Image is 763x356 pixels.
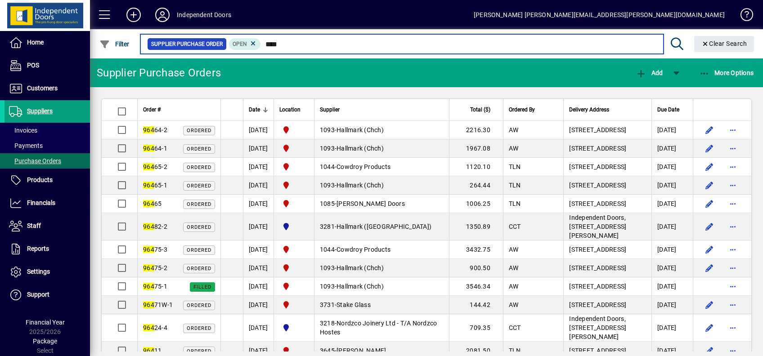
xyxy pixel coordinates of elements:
[314,158,449,176] td: -
[187,201,211,207] span: Ordered
[143,163,167,170] span: 65-2
[509,347,521,354] span: TLN
[187,146,211,152] span: Ordered
[337,301,371,308] span: Stake Glass
[337,246,390,253] span: Cowdroy Products
[337,145,384,152] span: Hallmark (Chch)
[314,296,449,314] td: -
[279,299,309,310] span: Christchurch
[143,301,173,308] span: 71W-1
[455,105,498,115] div: Total ($)
[320,246,335,253] span: 1044
[177,8,231,22] div: Independent Doors
[694,36,754,52] button: Clear
[143,126,167,133] span: 64-2
[193,284,211,290] span: Filled
[314,259,449,277] td: -
[279,161,309,172] span: Christchurch
[27,268,50,275] span: Settings
[279,345,309,356] span: Christchurch
[563,139,651,158] td: [STREET_ADDRESS]
[27,291,49,298] span: Support
[702,123,717,137] button: Edit
[187,128,211,133] span: Ordered
[702,261,717,275] button: Edit
[279,198,309,209] span: Christchurch
[27,85,58,92] span: Customers
[563,213,651,240] td: Independent Doors, [STREET_ADDRESS][PERSON_NAME]
[509,246,519,253] span: AW
[726,160,740,174] button: More options
[509,264,519,271] span: AW
[337,182,384,189] span: Hallmark (Chch)
[701,40,747,47] span: Clear Search
[143,347,162,354] span: 11
[233,41,247,47] span: Open
[27,222,41,229] span: Staff
[726,178,740,192] button: More options
[563,314,651,342] td: Independent Doors, [STREET_ADDRESS][PERSON_NAME]
[563,277,651,296] td: [STREET_ADDRESS]
[229,38,261,50] mat-chip: Completion Status: Open
[651,139,693,158] td: [DATE]
[9,142,43,149] span: Payments
[320,347,335,354] span: 3645
[509,105,535,115] span: Ordered By
[636,69,663,76] span: Add
[148,7,177,23] button: Profile
[279,263,309,273] span: Christchurch
[314,121,449,139] td: -
[243,259,274,277] td: [DATE]
[320,145,335,152] span: 1093
[143,347,154,354] em: 964
[187,266,211,271] span: Ordered
[143,283,154,290] em: 964
[243,240,274,259] td: [DATE]
[702,160,717,174] button: Edit
[243,158,274,176] td: [DATE]
[279,281,309,292] span: Christchurch
[243,277,274,296] td: [DATE]
[651,213,693,240] td: [DATE]
[702,320,717,335] button: Edit
[143,145,154,152] em: 964
[143,223,154,230] em: 964
[320,320,437,336] span: Nordzco Joinery Ltd - T/A Nordzco Hostes
[187,348,211,354] span: Ordered
[563,296,651,314] td: [STREET_ADDRESS]
[27,176,53,183] span: Products
[314,213,449,240] td: -
[27,245,49,252] span: Reports
[509,223,521,230] span: CCT
[509,182,521,189] span: TLN
[143,200,162,207] span: 65
[320,163,335,170] span: 1044
[320,301,335,308] span: 3731
[337,163,390,170] span: Cowdroy Products
[657,105,679,115] span: Due Date
[726,320,740,335] button: More options
[143,301,154,308] em: 964
[470,105,490,115] span: Total ($)
[279,105,301,115] span: Location
[337,347,386,354] span: [PERSON_NAME]
[314,240,449,259] td: -
[187,247,211,253] span: Ordered
[4,138,90,153] a: Payments
[449,277,503,296] td: 3546.34
[143,126,154,133] em: 964
[143,200,154,207] em: 964
[320,200,335,207] span: 1085
[243,314,274,342] td: [DATE]
[4,261,90,283] a: Settings
[243,176,274,195] td: [DATE]
[702,178,717,192] button: Edit
[27,62,39,69] span: POS
[143,163,154,170] em: 964
[143,324,167,331] span: 24-4
[314,314,449,342] td: -
[143,246,154,253] em: 964
[243,213,274,240] td: [DATE]
[449,314,503,342] td: 709.35
[314,176,449,195] td: -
